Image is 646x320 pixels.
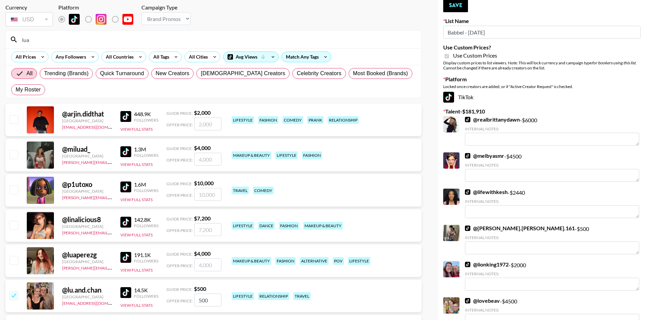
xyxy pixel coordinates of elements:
div: Internal Notes: [465,271,639,276]
span: Guide Price: [167,111,193,116]
button: View Full Stats [120,127,153,132]
a: [PERSON_NAME][EMAIL_ADDRESS][PERSON_NAME][DOMAIN_NAME] [62,264,195,271]
div: Internal Notes: [465,235,639,240]
div: fashion [275,257,296,265]
div: fashion [302,151,322,159]
img: TikTok [443,92,454,103]
input: 4,000 [194,153,221,166]
span: Offer Price: [167,122,193,127]
span: Quick Turnaround [100,69,144,78]
span: Offer Price: [167,228,193,233]
button: View Full Stats [120,232,153,237]
div: pov [333,257,344,265]
img: TikTok [465,262,470,267]
div: Followers [134,294,158,299]
div: makeup & beauty [232,151,271,159]
a: @lifewithkesh [465,189,508,195]
img: TikTok [465,226,470,231]
strong: $ 2,000 [194,109,211,116]
span: Guide Price: [167,287,193,292]
div: @ linalicious8 [62,215,112,224]
div: lifestyle [275,151,298,159]
em: for bookers using this list [592,60,635,65]
div: Display custom prices to list viewers. Note: This will lock currency and campaign type . Cannot b... [443,60,641,70]
div: alternative [300,257,329,265]
div: - $ 2000 [465,261,639,291]
img: TikTok [69,14,80,25]
div: Internal Notes: [465,163,639,168]
div: [GEOGRAPHIC_DATA] [62,118,112,123]
div: lifestyle [348,257,370,265]
div: USD [7,14,52,25]
a: [EMAIL_ADDRESS][DOMAIN_NAME] [62,123,130,130]
div: Internal Notes: [465,126,639,131]
input: Search by User Name [18,34,417,45]
div: Followers [134,153,158,158]
div: relationship [258,292,289,300]
label: List Name [443,18,641,24]
div: @ arjin.didthat [62,110,112,118]
button: View Full Stats [120,268,153,273]
a: @[PERSON_NAME].[PERSON_NAME].161 [465,225,575,232]
div: Platform [58,4,139,11]
img: YouTube [122,14,133,25]
input: 10,000 [194,188,221,201]
span: Offer Price: [167,157,193,163]
div: Followers [134,223,158,228]
div: Locked once creators are added, or if "Active Creator Request" is checked. [443,84,641,89]
div: [GEOGRAPHIC_DATA] [62,224,112,229]
strong: $ 4,000 [194,250,211,257]
div: 191.1K [134,252,158,258]
div: 1.3M [134,146,158,153]
div: makeup & beauty [232,257,271,265]
button: View Full Stats [120,162,153,167]
div: Followers [134,258,158,263]
label: Platform [443,76,641,83]
span: Celebrity Creators [297,69,341,78]
div: @ p1utoxo [62,180,112,189]
span: Guide Price: [167,146,193,151]
div: comedy [282,116,303,124]
img: TikTok [120,217,131,228]
img: TikTok [120,146,131,157]
div: Any Followers [52,52,87,62]
input: 500 [194,294,221,306]
img: TikTok [465,153,470,158]
span: Offer Price: [167,263,193,268]
div: 448.9K [134,111,158,118]
img: TikTok [465,298,470,303]
a: [PERSON_NAME][EMAIL_ADDRESS][DOMAIN_NAME] [62,158,162,165]
a: @melbyasmr [465,152,504,159]
div: comedy [253,187,274,194]
div: [GEOGRAPHIC_DATA] [62,259,112,264]
div: makeup & beauty [303,222,343,230]
div: All Tags [149,52,171,62]
div: lifestyle [232,116,254,124]
a: [PERSON_NAME][EMAIL_ADDRESS][DOMAIN_NAME] [62,229,162,235]
img: TikTok [120,182,131,192]
div: [GEOGRAPHIC_DATA] [62,153,112,158]
img: TikTok [120,252,131,263]
a: @realbrittanydawn [465,116,520,123]
strong: $ 7,200 [194,215,211,221]
div: [GEOGRAPHIC_DATA] [62,189,112,194]
div: Followers [134,118,158,123]
div: @ luaperezg [62,251,112,259]
div: relationship [328,116,359,124]
a: [EMAIL_ADDRESS][DOMAIN_NAME] [62,299,130,306]
div: @ lu.and.chan [62,286,112,294]
strong: $ 4,000 [194,145,211,151]
img: TikTok [120,111,131,122]
div: lifestyle [232,222,254,230]
div: Avg Views [223,52,278,62]
strong: $ 10,000 [194,180,214,186]
span: Offer Price: [167,193,193,198]
div: - $ 6000 [465,116,639,146]
div: List locked to TikTok. [58,12,139,26]
a: [PERSON_NAME][EMAIL_ADDRESS][PERSON_NAME][DOMAIN_NAME] [62,194,195,200]
div: fashion [258,116,278,124]
div: - $ 500 [465,225,639,254]
div: 14.5K [134,287,158,294]
div: All Prices [12,52,37,62]
span: Guide Price: [167,181,193,186]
